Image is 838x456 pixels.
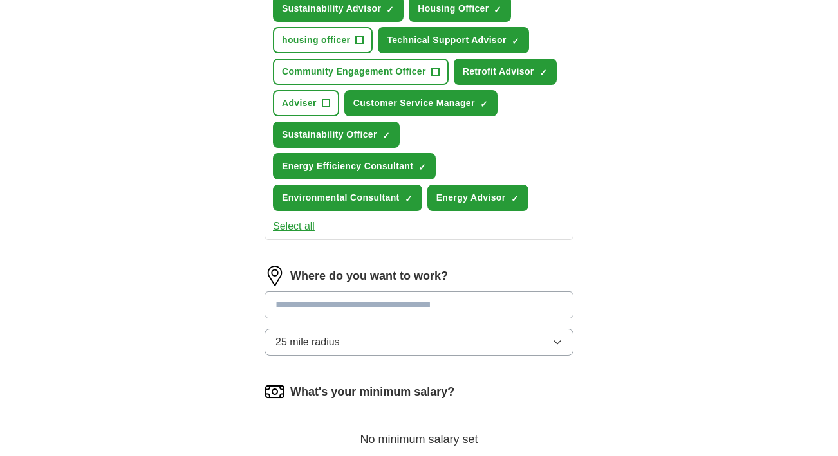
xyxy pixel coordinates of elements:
button: Technical Support Advisor✓ [378,27,528,53]
span: Sustainability Officer [282,128,377,141]
img: location.png [265,266,285,286]
button: Community Engagement Officer [273,59,449,85]
span: Customer Service Manager [353,96,475,110]
span: Sustainability Advisor [282,2,381,15]
span: ✓ [382,131,390,141]
span: ✓ [386,5,394,15]
span: Adviser [282,96,317,110]
span: Community Engagement Officer [282,65,426,78]
span: Environmental Consultant [282,191,400,205]
span: ✓ [480,99,488,109]
button: Environmental Consultant✓ [273,185,422,211]
button: Customer Service Manager✓ [344,90,498,116]
span: Technical Support Advisor [387,33,506,47]
button: Adviser [273,90,339,116]
span: ✓ [511,194,519,204]
button: Retrofit Advisor✓ [454,59,557,85]
span: Housing Officer [418,2,489,15]
span: ✓ [494,5,501,15]
span: Retrofit Advisor [463,65,534,78]
button: Sustainability Officer✓ [273,122,400,148]
button: Energy Efficiency Consultant✓ [273,153,436,179]
label: Where do you want to work? [290,268,448,285]
span: housing officer [282,33,350,47]
span: ✓ [539,68,547,78]
button: housing officer [273,27,373,53]
span: ✓ [405,194,413,204]
img: salary.png [265,381,285,402]
span: 25 mile radius [275,334,340,350]
button: Select all [273,219,315,234]
button: Energy Advisor✓ [427,185,528,211]
label: What's your minimum salary? [290,383,454,401]
span: Energy Advisor [436,191,506,205]
div: No minimum salary set [265,417,573,448]
button: 25 mile radius [265,329,573,356]
span: Energy Efficiency Consultant [282,160,413,173]
span: ✓ [418,162,426,172]
span: ✓ [512,36,519,46]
